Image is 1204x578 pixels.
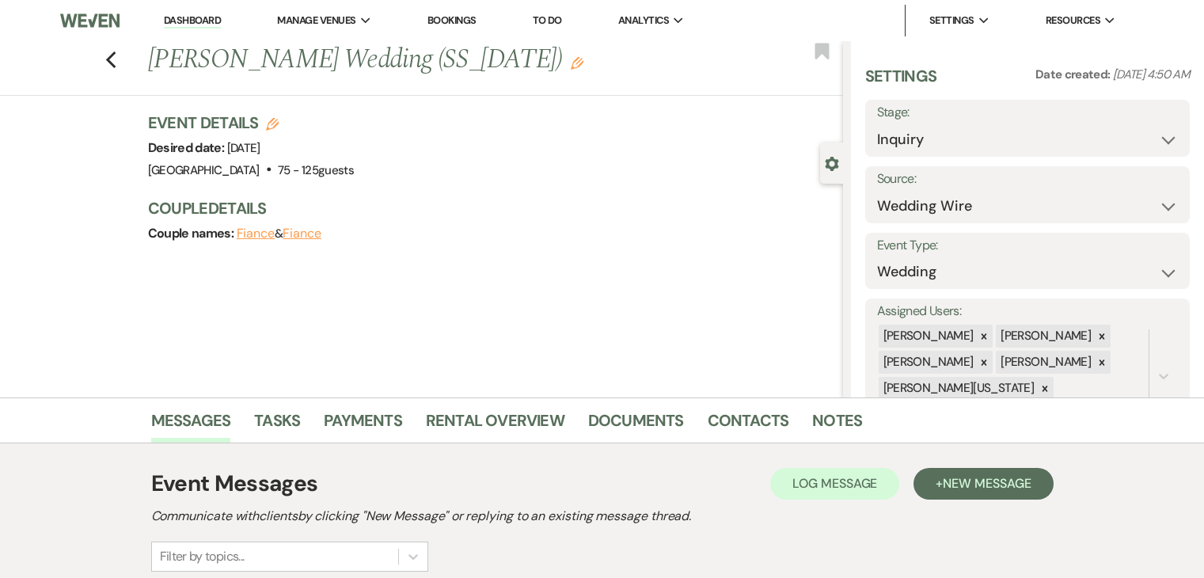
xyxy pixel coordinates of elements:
button: Close lead details [825,155,839,170]
span: [DATE] 4:50 AM [1113,67,1190,82]
button: +New Message [913,468,1053,500]
button: Edit [571,55,583,70]
span: New Message [943,475,1031,492]
a: Notes [812,408,862,443]
span: Desired date: [148,139,227,156]
a: Tasks [254,408,300,443]
div: [PERSON_NAME] [879,351,976,374]
h3: Settings [865,65,937,100]
h3: Event Details [148,112,355,134]
span: Date created: [1035,67,1113,82]
span: Manage Venues [277,13,355,29]
span: [GEOGRAPHIC_DATA] [148,162,260,178]
span: Couple names: [148,225,237,241]
span: 75 - 125 guests [278,162,354,178]
label: Event Type: [877,234,1178,257]
span: Settings [929,13,974,29]
label: Assigned Users: [877,300,1178,323]
h3: Couple Details [148,197,827,219]
a: Dashboard [164,13,221,29]
a: Messages [151,408,231,443]
h1: Event Messages [151,467,318,500]
div: [PERSON_NAME] [996,351,1093,374]
div: Filter by topics... [160,547,245,566]
h2: Communicate with clients by clicking "New Message" or replying to an existing message thread. [151,507,1054,526]
div: [PERSON_NAME] [879,325,976,348]
button: Log Message [770,468,899,500]
span: Log Message [792,475,877,492]
span: Resources [1046,13,1100,29]
a: Contacts [708,408,789,443]
div: [PERSON_NAME] [996,325,1093,348]
h1: [PERSON_NAME] Wedding (SS_[DATE]) [148,41,698,79]
span: [DATE] [227,140,260,156]
div: [PERSON_NAME][US_STATE] [879,377,1036,400]
a: Bookings [427,13,477,27]
label: Source: [877,168,1178,191]
img: Weven Logo [60,4,120,37]
span: & [237,226,321,241]
span: Analytics [618,13,669,29]
a: Rental Overview [426,408,564,443]
a: To Do [533,13,562,27]
button: Fiance [237,227,275,240]
a: Documents [588,408,684,443]
a: Payments [324,408,402,443]
label: Stage: [877,101,1178,124]
button: Fiance [283,227,321,240]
